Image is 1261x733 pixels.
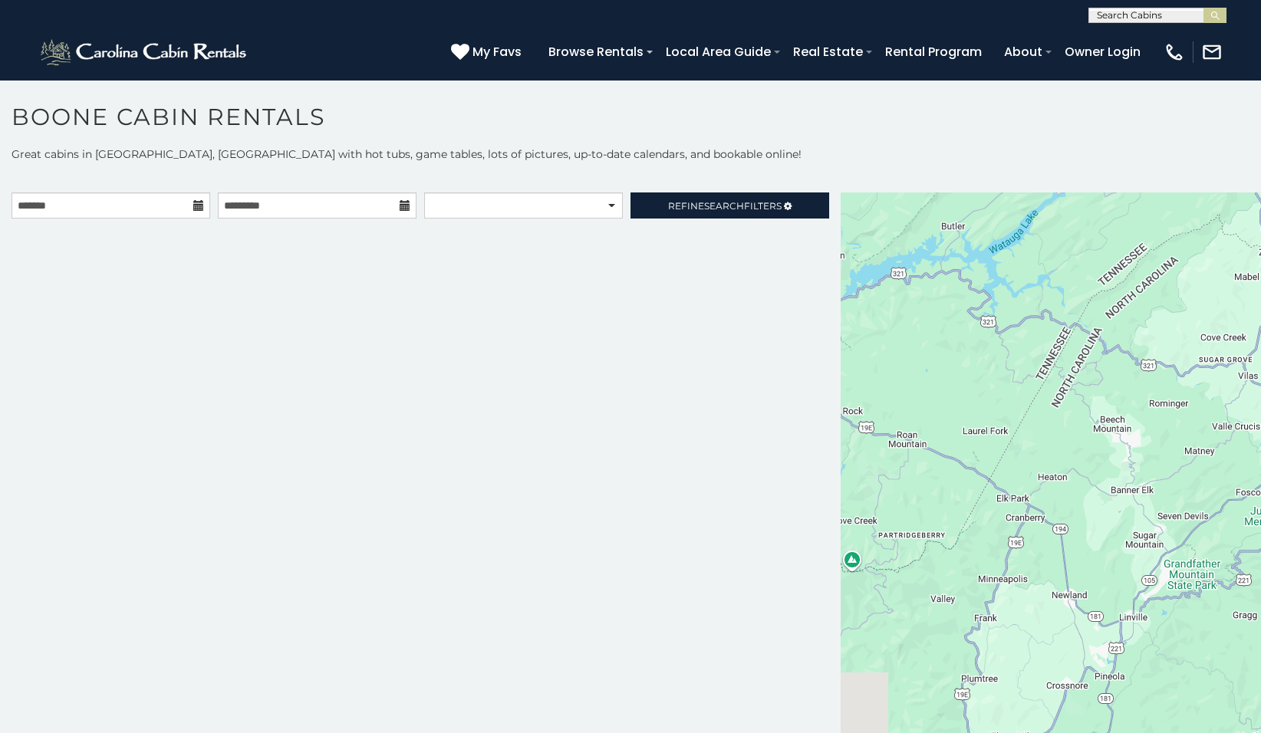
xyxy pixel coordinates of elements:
[658,38,779,65] a: Local Area Guide
[668,200,782,212] span: Refine Filters
[704,200,744,212] span: Search
[38,37,251,67] img: White-1-2.png
[996,38,1050,65] a: About
[1057,38,1148,65] a: Owner Login
[451,42,525,62] a: My Favs
[785,38,871,65] a: Real Estate
[1201,41,1223,63] img: mail-regular-white.png
[541,38,651,65] a: Browse Rentals
[472,42,522,61] span: My Favs
[1164,41,1185,63] img: phone-regular-white.png
[630,192,829,219] a: RefineSearchFilters
[877,38,989,65] a: Rental Program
